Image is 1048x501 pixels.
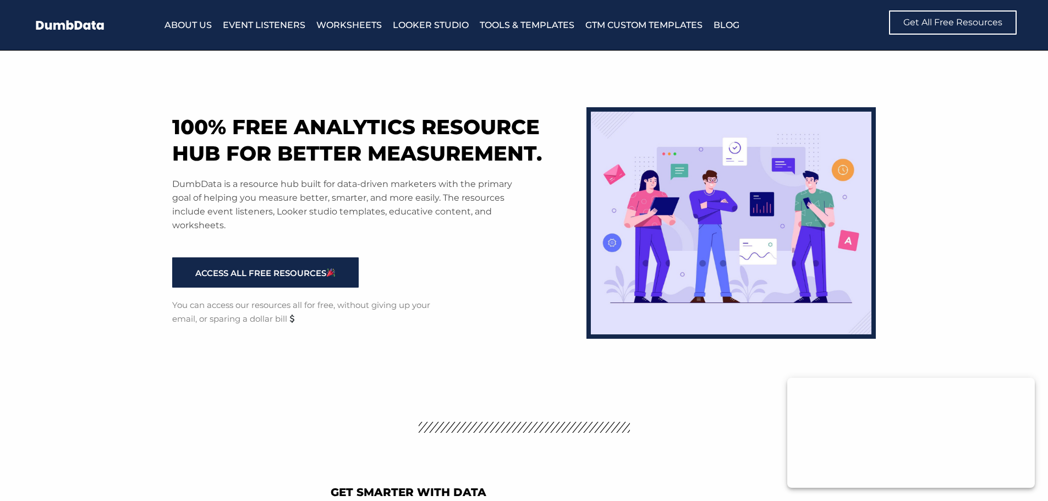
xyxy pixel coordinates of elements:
[480,18,574,33] a: Tools & Templates
[164,18,817,33] nav: Menu
[889,10,1017,35] a: Get All Free Resources
[393,18,469,33] a: Looker Studio
[172,178,520,232] p: DumbData is a resource hub built for data-driven marketers with the primary goal of helping you m...
[327,268,335,277] img: 🎉
[903,18,1002,27] span: Get All Free Resources
[288,315,296,323] img: 💲
[714,18,739,33] a: Blog
[223,18,305,33] a: Event Listeners
[331,485,717,499] h2: Get Smarter With Data
[585,18,703,33] a: GTM Custom Templates
[316,18,382,33] a: Worksheets
[172,257,359,288] a: ACCESS ALL FREE RESOURCES🎉
[195,268,336,277] span: ACCESS ALL FREE RESOURCES
[172,114,575,167] h1: 100% free analytics resource hub for better measurement.
[164,18,212,33] a: About Us
[172,299,447,326] p: You can access our resources all for free, without giving up your email, or sparing a dollar bill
